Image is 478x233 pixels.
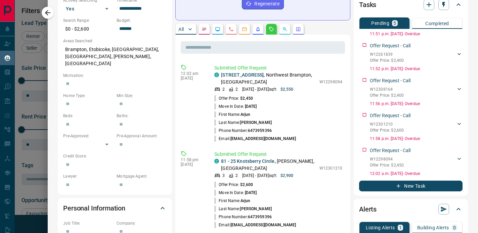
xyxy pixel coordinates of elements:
svg: Calls [228,27,234,32]
div: condos.ca [214,73,219,77]
p: 0 [453,225,456,230]
p: 2 [235,86,238,92]
div: Alerts [359,201,463,217]
p: Job Title: [63,220,113,226]
p: Offer Price: $2,600 [370,127,404,133]
p: Areas Searched: [63,38,167,44]
p: Offer Price: [214,182,253,188]
div: W12308164Offer Price: $2,400 [370,85,463,100]
span: [EMAIL_ADDRESS][DOMAIN_NAME] [230,136,296,141]
p: [DATE] [181,76,204,81]
div: condos.ca [214,159,219,164]
p: Last Name: [214,120,272,126]
p: Lawyer: [63,173,113,179]
p: All [178,27,184,32]
span: Arjun [241,198,251,203]
p: W12308164 [370,86,404,92]
p: Offer Request - Call [370,147,411,154]
p: Offer Price: [214,95,253,101]
p: $0 - $2,600 [63,24,113,35]
p: Listing Alerts [366,225,395,230]
svg: Requests [269,27,274,32]
svg: Opportunities [282,27,288,32]
p: Move In Date: [214,190,257,196]
div: W12298094Offer Price: $2,450 [370,155,463,170]
span: $2,600 [240,182,253,187]
h2: Alerts [359,204,377,215]
p: Search Range: [63,17,113,24]
p: Pre-Approval Amount: [117,133,167,139]
p: $2,550 [280,86,294,92]
svg: Emails [242,27,247,32]
p: Mortgage Agent: [117,173,167,179]
span: [PERSON_NAME] [240,120,271,125]
p: Email: [214,136,296,142]
p: Move In Date: [214,103,257,109]
p: First Name: [214,198,250,204]
p: 12:02 a.m. [DATE] - Overdue [370,171,463,177]
a: 81 - 25 Knotsberry Circle [221,158,274,164]
p: 11:51 p.m. [DATE] - Overdue [370,31,463,37]
p: W12261839 [370,51,404,57]
p: Offer Request - Call [370,77,411,84]
p: Min Size: [117,93,167,99]
p: W12298094 [370,156,404,162]
p: 3 [222,173,225,179]
p: Phone Number: [214,128,272,134]
p: [DATE] [181,162,204,167]
p: 11:58 p.m. [DATE] - Overdue [370,136,463,142]
svg: Agent Actions [296,27,301,32]
p: 5 [393,21,396,26]
div: Personal Information [63,200,167,216]
span: Arjun [241,112,251,117]
p: Offer Price: $2,400 [370,92,404,98]
p: , Northwest Brampton, [GEOGRAPHIC_DATA] [221,72,316,86]
p: 2 [222,86,225,92]
p: Baths: [117,113,167,119]
p: W12301210 [370,121,404,127]
p: Last Name: [214,206,272,212]
p: [DATE] - [DATE] sqft [242,86,276,92]
div: W12261839Offer Price: $2,400 [370,50,463,65]
p: 11:56 p.m. [DATE] - Overdue [370,101,463,107]
p: W12301210 [319,165,342,171]
p: Credit Score: [63,153,167,159]
p: Submitted Offer Request [214,151,342,158]
p: Budget: [117,17,167,24]
span: [DATE] [245,104,257,109]
h2: Personal Information [63,203,125,214]
p: 11:52 p.m. [DATE] - Overdue [370,66,463,72]
svg: Notes [202,27,207,32]
p: W12298094 [319,79,342,85]
a: [STREET_ADDRESS] [221,72,264,78]
p: Pre-Approved: [63,133,113,139]
p: [DATE] - [DATE] sqft [242,173,276,179]
span: [EMAIL_ADDRESS][DOMAIN_NAME] [230,223,296,227]
p: First Name: [214,111,250,118]
p: Home Type: [63,93,113,99]
svg: Listing Alerts [255,27,261,32]
span: $2,450 [240,96,253,101]
p: Building Alerts [417,225,449,230]
p: Pending [371,21,389,26]
div: Yes [63,3,113,14]
p: Submitted Offer Request [214,64,342,72]
p: Offer Request - Call [370,42,411,49]
p: Phone Number: [214,214,272,220]
p: 1 [399,225,402,230]
div: W12301210Offer Price: $2,600 [370,120,463,135]
p: Beds: [63,113,113,119]
p: 2 [235,173,238,179]
span: [PERSON_NAME] [240,206,271,211]
p: Offer Price: $2,400 [370,57,404,63]
span: 6473959396 [248,215,272,219]
span: 6473959396 [248,128,272,133]
span: [DATE] [245,190,257,195]
svg: Lead Browsing Activity [215,27,220,32]
p: $2,900 [280,173,294,179]
p: Offer Request - Call [370,112,411,119]
button: New Task [359,181,463,191]
p: Email: [214,222,296,228]
p: Company: [117,220,167,226]
p: Completed [425,21,449,26]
